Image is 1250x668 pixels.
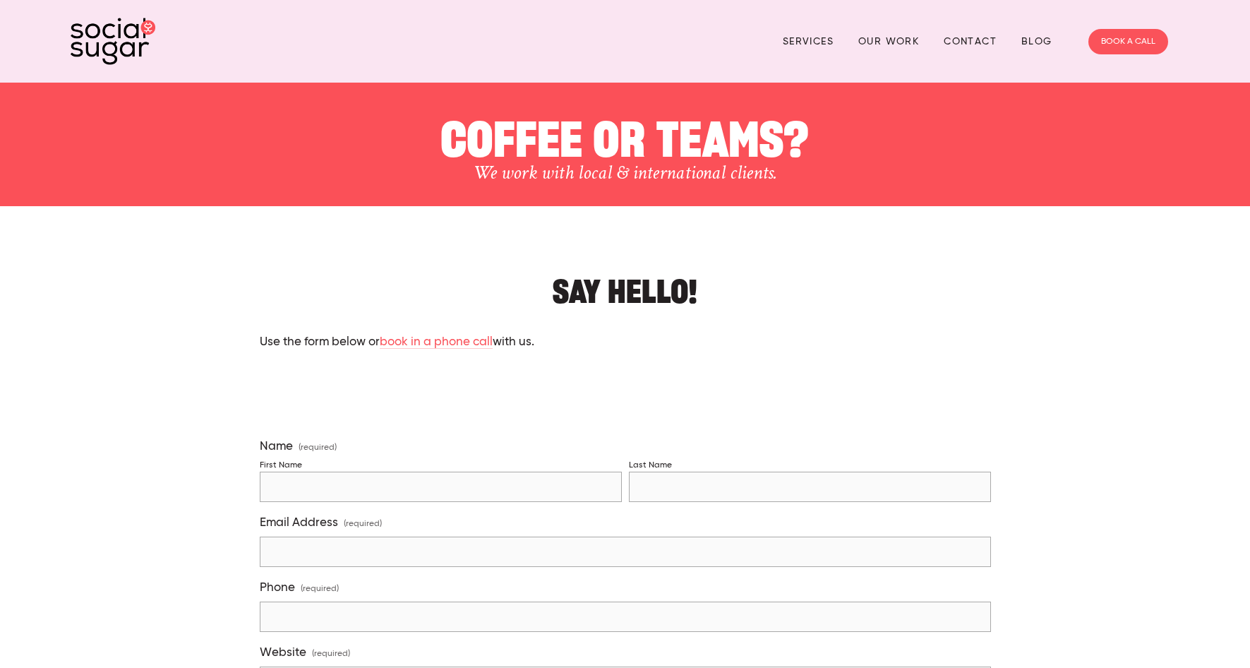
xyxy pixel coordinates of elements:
[629,460,672,471] div: Last Name
[260,263,991,306] h2: Say hello!
[146,161,1104,185] h3: We work with local & international clients.
[301,580,339,599] span: (required)
[299,443,337,452] span: (required)
[1088,29,1168,54] a: BOOK A CALL
[1021,30,1052,52] a: Blog
[783,30,834,52] a: Services
[260,580,295,595] span: Phone
[71,18,155,65] img: SocialSugar
[260,645,306,660] span: Website
[380,336,493,350] a: book in a phone call
[146,104,1104,161] h1: COFFEE OR TEAMS?
[260,515,338,530] span: Email Address
[944,30,997,52] a: Contact
[260,439,293,454] span: Name
[260,460,302,471] div: First Name
[312,645,350,664] span: (required)
[344,515,382,534] span: (required)
[260,333,991,352] p: Use the form below or with us.
[858,30,919,52] a: Our Work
